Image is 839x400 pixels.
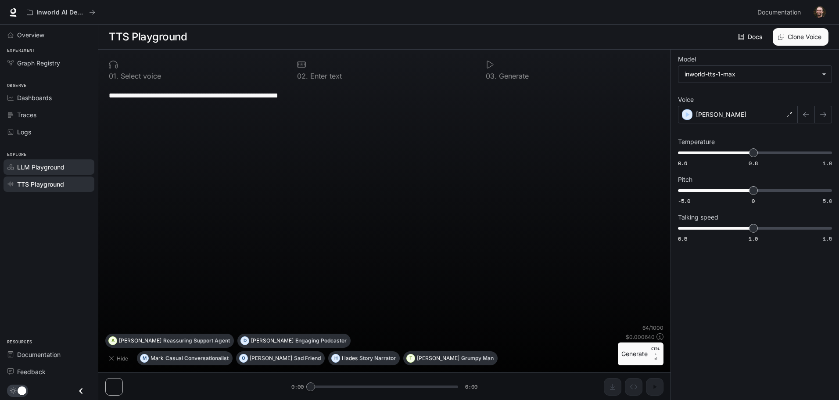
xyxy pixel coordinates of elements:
[651,346,660,362] p: ⏎
[36,9,86,16] p: Inworld AI Demos
[4,27,94,43] a: Overview
[119,338,161,343] p: [PERSON_NAME]
[4,90,94,105] a: Dashboards
[403,351,498,365] button: T[PERSON_NAME]Grumpy Man
[678,214,718,220] p: Talking speed
[105,351,133,365] button: Hide
[754,4,807,21] a: Documentation
[17,58,60,68] span: Graph Registry
[17,350,61,359] span: Documentation
[308,72,342,79] p: Enter text
[109,28,187,46] h1: TTS Playground
[407,351,415,365] div: T
[4,364,94,379] a: Feedback
[17,30,44,40] span: Overview
[749,235,758,242] span: 1.0
[342,356,358,361] p: Hades
[618,342,663,365] button: GenerateCTRL +⏎
[17,180,64,189] span: TTS Playground
[118,72,161,79] p: Select voice
[23,4,99,21] button: All workspaces
[823,235,832,242] span: 1.5
[17,93,52,102] span: Dashboards
[165,356,229,361] p: Casual Conversationalist
[773,28,828,46] button: Clone Voice
[294,356,321,361] p: Sad Friend
[163,338,230,343] p: Reassuring Support Agent
[109,334,117,348] div: A
[626,333,655,341] p: $ 0.000640
[811,4,828,21] button: User avatar
[295,338,347,343] p: Engaging Podcaster
[4,177,94,192] a: TTS Playground
[823,197,832,205] span: 5.0
[4,55,94,71] a: Graph Registry
[359,356,396,361] p: Story Narrator
[749,159,758,167] span: 0.8
[651,346,660,357] p: CTRL +
[236,351,325,365] button: O[PERSON_NAME]Sad Friend
[642,324,663,332] p: 64 / 1000
[328,351,400,365] button: HHadesStory Narrator
[497,72,529,79] p: Generate
[757,7,801,18] span: Documentation
[678,197,690,205] span: -5.0
[696,110,746,119] p: [PERSON_NAME]
[137,351,233,365] button: MMarkCasual Conversationalist
[678,235,687,242] span: 0.5
[140,351,148,365] div: M
[814,6,826,18] img: User avatar
[678,159,687,167] span: 0.6
[678,56,696,62] p: Model
[461,356,494,361] p: Grumpy Man
[486,72,497,79] p: 0 3 .
[678,177,692,183] p: Pitch
[240,351,247,365] div: O
[685,70,817,79] div: inworld-tts-1-max
[417,356,459,361] p: [PERSON_NAME]
[4,107,94,123] a: Traces
[332,351,340,365] div: H
[18,386,26,395] span: Dark mode toggle
[17,110,36,119] span: Traces
[4,159,94,175] a: LLM Playground
[736,28,766,46] a: Docs
[678,97,694,103] p: Voice
[237,334,351,348] button: D[PERSON_NAME]Engaging Podcaster
[823,159,832,167] span: 1.0
[678,139,715,145] p: Temperature
[151,356,164,361] p: Mark
[250,356,292,361] p: [PERSON_NAME]
[752,197,755,205] span: 0
[297,72,308,79] p: 0 2 .
[17,162,65,172] span: LLM Playground
[109,72,118,79] p: 0 1 .
[241,334,249,348] div: D
[17,127,31,137] span: Logs
[4,347,94,362] a: Documentation
[4,124,94,140] a: Logs
[678,66,832,83] div: inworld-tts-1-max
[105,334,234,348] button: A[PERSON_NAME]Reassuring Support Agent
[71,382,91,400] button: Close drawer
[251,338,294,343] p: [PERSON_NAME]
[17,367,46,376] span: Feedback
